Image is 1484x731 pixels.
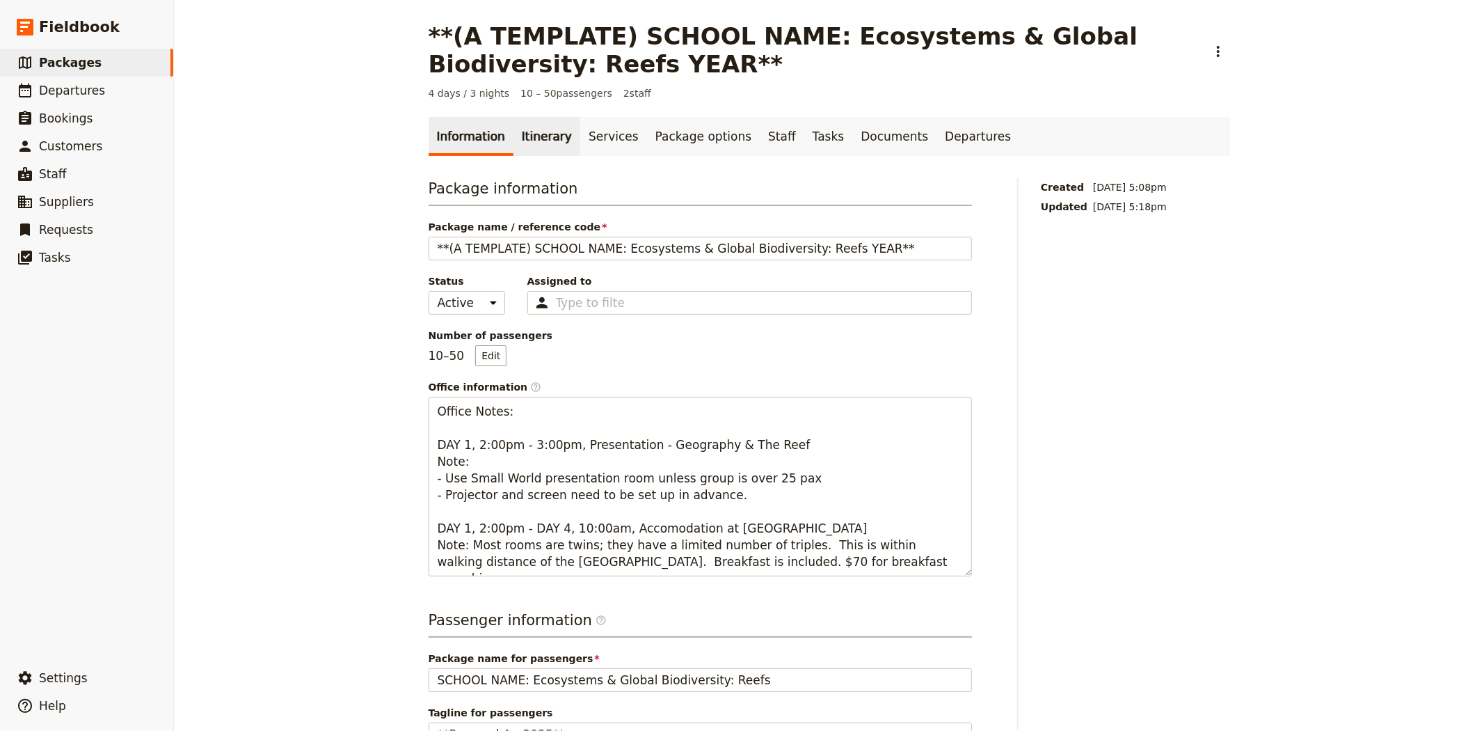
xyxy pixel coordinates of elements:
[760,117,804,156] a: Staff
[429,706,972,720] span: Tagline for passengers
[804,117,853,156] a: Tasks
[39,167,67,181] span: Staff
[1093,200,1167,214] span: [DATE] 5:18pm
[580,117,647,156] a: Services
[429,668,972,692] input: Package name for passengers
[647,117,760,156] a: Package options
[596,615,607,631] span: ​
[429,610,972,638] h3: Passenger information
[39,84,105,97] span: Departures
[527,274,972,288] span: Assigned to
[1093,180,1167,194] span: [DATE] 5:08pm
[556,294,624,311] input: Assigned to
[852,117,936,156] a: Documents
[39,671,88,685] span: Settings
[475,345,506,366] button: Number of passengers10–50
[429,22,1198,78] h1: **(A TEMPLATE) SCHOOL NAME: Ecosystems & Global Biodiversity: Reefs YEAR**
[429,291,505,315] select: Status
[429,345,507,366] p: 10 – 50
[429,220,972,234] span: Package name / reference code
[1206,40,1230,63] button: Actions
[513,117,580,156] a: Itinerary
[429,329,972,343] span: Number of passengers
[39,56,102,70] span: Packages
[429,117,513,156] a: Information
[936,117,1019,156] a: Departures
[39,223,93,237] span: Requests
[596,615,607,626] span: ​
[429,178,972,206] h3: Package information
[429,274,505,288] span: Status
[39,17,120,38] span: Fieldbook
[429,380,972,394] span: Office information
[429,86,510,100] span: 4 days / 3 nights
[1041,180,1087,194] span: Created
[520,86,612,100] span: 10 – 50 passengers
[39,195,94,209] span: Suppliers
[39,139,102,153] span: Customers
[530,382,541,393] span: ​
[39,699,66,713] span: Help
[429,237,972,260] input: Package name / reference code
[39,251,71,265] span: Tasks
[429,652,972,666] span: Package name for passengers
[623,86,651,100] span: 2 staff
[429,397,972,576] textarea: Office information​
[39,111,93,125] span: Bookings
[1041,200,1087,214] span: Updated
